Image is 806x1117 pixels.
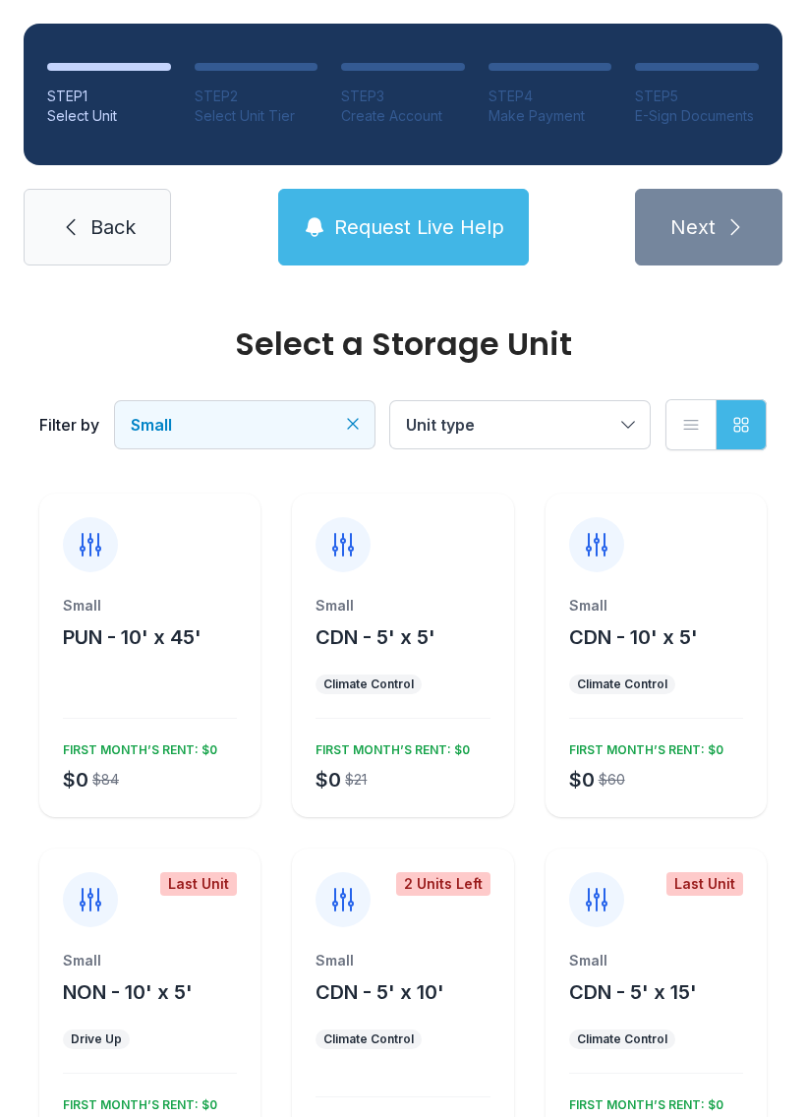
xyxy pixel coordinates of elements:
[63,978,193,1006] button: NON - 10' x 5'
[489,106,612,126] div: Make Payment
[390,401,650,448] button: Unit type
[666,872,743,896] div: Last Unit
[599,770,625,790] div: $60
[39,413,99,437] div: Filter by
[316,766,341,794] div: $0
[63,625,201,649] span: PUN - 10' x 45'
[577,1031,667,1047] div: Climate Control
[406,415,475,435] span: Unit type
[341,87,465,106] div: STEP 3
[396,872,490,896] div: 2 Units Left
[343,414,363,434] button: Clear filters
[569,625,698,649] span: CDN - 10' x 5'
[71,1031,122,1047] div: Drive Up
[63,766,88,794] div: $0
[195,106,318,126] div: Select Unit Tier
[316,596,489,616] div: Small
[55,1089,217,1113] div: FIRST MONTH’S RENT: $0
[635,87,759,106] div: STEP 5
[323,676,414,692] div: Climate Control
[63,596,237,616] div: Small
[160,872,237,896] div: Last Unit
[55,735,217,758] div: FIRST MONTH’S RENT: $0
[63,951,237,970] div: Small
[39,328,767,360] div: Select a Storage Unit
[316,625,435,649] span: CDN - 5' x 5'
[561,1089,723,1113] div: FIRST MONTH’S RENT: $0
[569,978,697,1006] button: CDN - 5' x 15'
[316,978,444,1006] button: CDN - 5' x 10'
[90,213,136,241] span: Back
[670,213,716,241] span: Next
[569,980,697,1004] span: CDN - 5' x 15'
[316,980,444,1004] span: CDN - 5' x 10'
[195,87,318,106] div: STEP 2
[308,735,470,758] div: FIRST MONTH’S RENT: $0
[489,87,612,106] div: STEP 4
[569,766,595,794] div: $0
[63,980,193,1004] span: NON - 10' x 5'
[47,106,171,126] div: Select Unit
[131,415,172,435] span: Small
[334,213,504,241] span: Request Live Help
[92,770,119,790] div: $84
[569,623,698,651] button: CDN - 10' x 5'
[316,623,435,651] button: CDN - 5' x 5'
[561,735,723,758] div: FIRST MONTH’S RENT: $0
[323,1031,414,1047] div: Climate Control
[577,676,667,692] div: Climate Control
[115,401,374,448] button: Small
[569,596,743,616] div: Small
[341,106,465,126] div: Create Account
[635,106,759,126] div: E-Sign Documents
[345,770,367,790] div: $21
[47,87,171,106] div: STEP 1
[569,951,743,970] div: Small
[316,951,489,970] div: Small
[63,623,201,651] button: PUN - 10' x 45'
